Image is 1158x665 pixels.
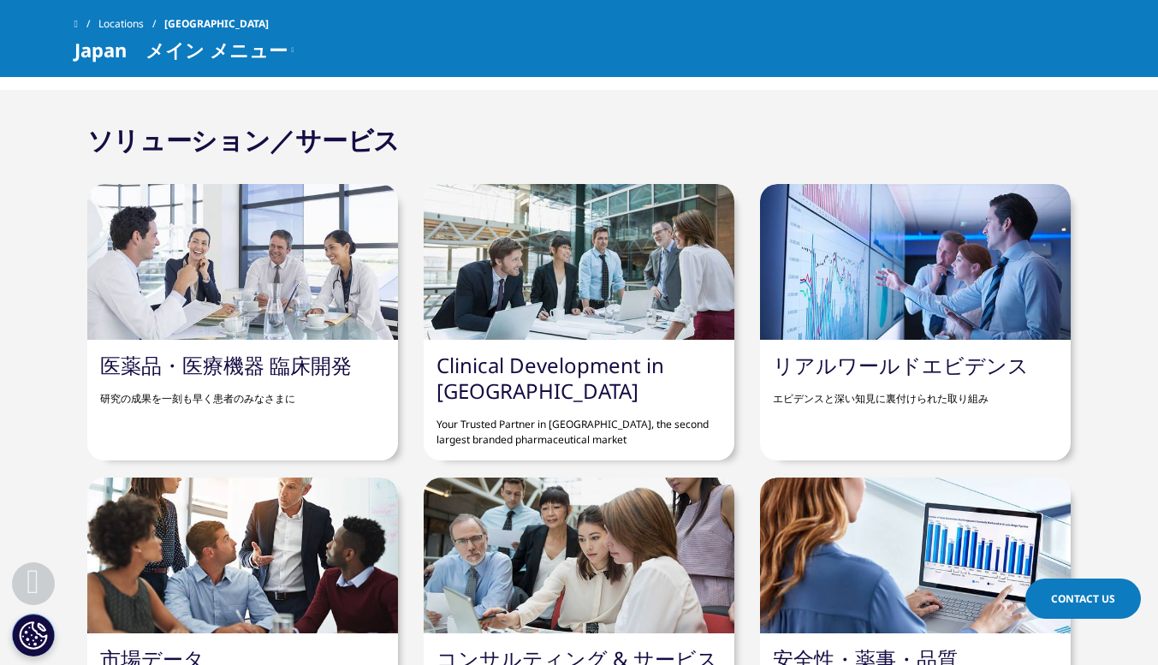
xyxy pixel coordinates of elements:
[773,378,1058,407] p: エビデンスと深い知見に裏付けられた取り組み
[1051,591,1115,606] span: Contact Us
[1025,579,1141,619] a: Contact Us
[436,404,722,448] p: Your Trusted Partner in [GEOGRAPHIC_DATA], the second largest branded pharmaceutical market
[98,9,164,39] a: Locations
[773,351,1029,379] a: リアルワールドエビデンス
[74,39,288,60] span: Japan メイン メニュー
[100,378,385,407] p: 研究の成果を一刻も早く患者のみなさまに
[436,351,664,405] a: Clinical Development in [GEOGRAPHIC_DATA]
[12,614,55,656] button: Cookie 設定
[164,9,269,39] span: [GEOGRAPHIC_DATA]
[100,351,352,379] a: 医薬品・医療機器 臨床開発
[87,123,400,157] h2: ソリューション／サービス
